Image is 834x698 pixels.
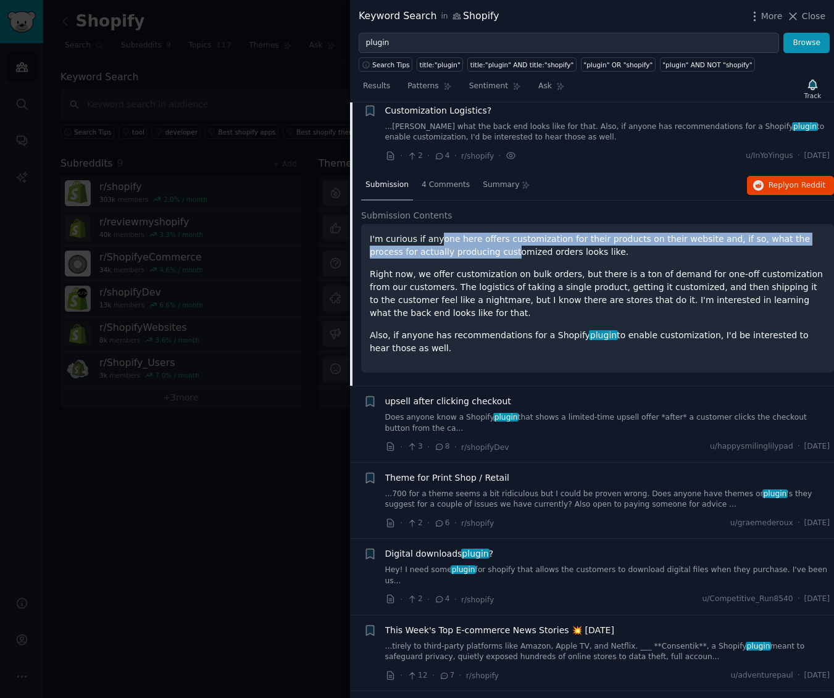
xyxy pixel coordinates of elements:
a: Ask [534,77,569,102]
span: · [400,149,402,162]
span: 3 [407,441,422,452]
span: on Reddit [790,181,825,189]
span: [DATE] [804,670,830,681]
span: · [454,593,457,606]
span: · [427,149,430,162]
input: Try a keyword related to your business [359,33,779,54]
span: r/shopifyDev [461,443,509,452]
span: Submission Contents [361,209,452,222]
span: u/graemederoux [730,518,793,529]
span: · [454,149,457,162]
span: r/shopify [461,596,494,604]
span: · [400,441,402,454]
a: Theme for Print Shop / Retail [385,472,509,484]
span: plugin [461,549,490,559]
div: Track [804,91,821,100]
span: 4 [434,151,449,162]
button: Close [786,10,825,23]
div: "plugin" AND NOT "shopify" [662,60,752,69]
span: · [798,594,800,605]
span: Patterns [407,81,438,92]
a: "plugin" OR "shopify" [581,57,656,72]
span: [DATE] [804,594,830,605]
button: Browse [783,33,830,54]
span: 8 [434,441,449,452]
span: r/shopify [461,152,494,160]
span: · [427,593,430,606]
span: [DATE] [804,518,830,529]
span: u/adventurepaul [731,670,793,681]
button: Replyon Reddit [747,176,834,196]
span: plugin [589,330,618,340]
button: More [748,10,783,23]
span: 2 [407,151,422,162]
a: Sentiment [465,77,525,102]
span: plugin [493,413,519,422]
div: title:"plugin" [420,60,461,69]
span: · [400,669,402,682]
span: plugin [792,122,817,131]
span: 12 [407,670,427,681]
a: Results [359,77,394,102]
p: Right now, we offer customization on bulk orders, but there is a ton of demand for one-off custom... [370,268,825,320]
button: Track [800,76,825,102]
span: · [798,151,800,162]
span: 2 [407,518,422,529]
span: · [798,441,800,452]
span: · [798,670,800,681]
span: · [427,441,430,454]
span: Search Tips [372,60,410,69]
a: Patterns [403,77,456,102]
a: Hey! I need somepluginfor shopify that allows the customers to download digital files when they p... [385,565,830,586]
span: More [761,10,783,23]
span: Close [802,10,825,23]
a: This Week's Top E-commerce News Stories 💥 [DATE] [385,624,614,637]
a: Customization Logistics? [385,104,492,117]
span: [DATE] [804,441,830,452]
span: 2 [407,594,422,605]
span: Submission [365,180,409,191]
a: ...[PERSON_NAME] what the back end looks like for that. Also, if anyone has recommendations for a... [385,122,830,143]
a: Digital downloadsplugin? [385,547,494,560]
div: Keyword Search Shopify [359,9,499,24]
span: · [454,441,457,454]
div: "plugin" OR "shopify" [583,60,653,69]
span: · [454,517,457,530]
button: Search Tips [359,57,412,72]
span: · [459,669,461,682]
span: r/shopify [466,671,499,680]
span: plugin [451,565,476,574]
span: in [441,11,448,22]
div: title:"plugin" AND title:"shopify" [470,60,574,69]
span: · [400,517,402,530]
p: I'm curious if anyone here offers customization for their products on their website and, if so, w... [370,233,825,259]
a: "plugin" AND NOT "shopify" [660,57,755,72]
span: r/shopify [461,519,494,528]
span: Ask [538,81,552,92]
span: Sentiment [469,81,508,92]
span: 4 Comments [422,180,470,191]
span: Reply [769,180,825,191]
span: 4 [434,594,449,605]
span: · [498,149,501,162]
span: plugin [746,642,771,650]
span: 7 [439,670,454,681]
span: [DATE] [804,151,830,162]
a: upsell after clicking checkout [385,395,511,408]
a: ...tirely to third-party platforms like Amazon, Apple TV, and Netflix. ___ **Consentik**, a Shopi... [385,641,830,663]
a: ...700 for a theme seems a bit ridiculous but I could be proven wrong. Does anyone have themes or... [385,489,830,510]
span: plugin [762,489,788,498]
span: u/Competitive_Run8540 [702,594,793,605]
span: u/happysmilinglilypad [710,441,793,452]
span: Results [363,81,390,92]
span: Digital downloads ? [385,547,494,560]
span: · [432,669,435,682]
span: 6 [434,518,449,529]
a: title:"plugin" AND title:"shopify" [467,57,577,72]
span: Summary [483,180,519,191]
